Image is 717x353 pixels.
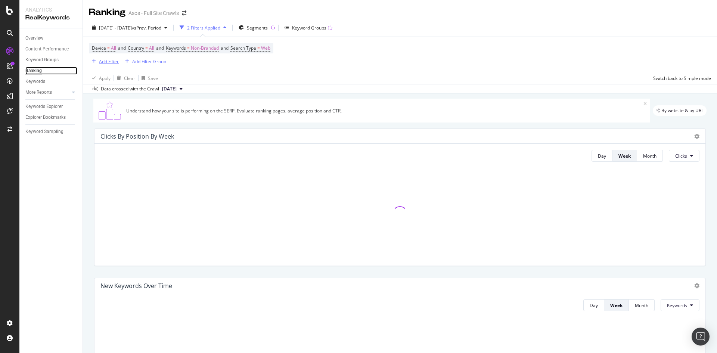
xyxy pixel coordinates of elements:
span: Search Type [230,45,256,51]
button: Week [612,150,637,162]
div: Keywords [25,78,45,86]
button: Segments [236,22,271,34]
a: Keywords Explorer [25,103,77,111]
div: Keyword Sampling [25,128,63,136]
div: Day [590,302,598,309]
a: Explorer Bookmarks [25,114,77,121]
div: Week [610,302,623,309]
button: Switch back to Simple mode [650,72,711,84]
button: Apply [89,72,111,84]
div: Month [643,153,657,159]
button: Save [139,72,158,84]
span: vs Prev. Period [132,25,161,31]
div: Save [148,75,158,81]
div: Understand how your site is performing on the SERP. Evaluate ranking pages, average position and ... [126,108,643,114]
div: Ranking [89,6,125,19]
div: New Keywords Over Time [100,282,172,289]
a: Keyword Sampling [25,128,77,136]
div: Clicks By Position By Week [100,133,174,140]
button: Month [637,150,663,162]
span: [DATE] - [DATE] [99,25,132,31]
div: Keyword Groups [292,25,326,31]
span: Country [128,45,144,51]
div: RealKeywords [25,13,77,22]
div: Explorer Bookmarks [25,114,66,121]
button: Month [629,299,655,311]
div: Clear [124,75,135,81]
button: Add Filter Group [122,57,166,66]
span: = [257,45,260,51]
div: legacy label [653,105,707,116]
span: = [107,45,110,51]
a: Overview [25,34,77,42]
span: = [145,45,148,51]
a: Keyword Groups [25,56,77,64]
button: 2 Filters Applied [177,22,229,34]
span: Clicks [675,153,687,159]
span: and [118,45,126,51]
div: Apply [99,75,111,81]
div: Asos - Full Site Crawls [128,9,179,17]
button: Keywords [661,299,699,311]
button: [DATE] [159,84,186,93]
div: Switch back to Simple mode [653,75,711,81]
div: Add Filter [99,58,119,65]
a: Content Performance [25,45,77,53]
div: Week [618,153,631,159]
div: Data crossed with the Crawl [101,86,159,92]
span: All [149,43,154,53]
div: Ranking [25,67,42,75]
button: Keyword Groups [282,22,335,34]
span: Non-Branded [191,43,219,53]
div: Overview [25,34,43,42]
button: Day [583,299,604,311]
button: Week [604,299,629,311]
div: Day [598,153,606,159]
button: Day [592,150,612,162]
a: Keywords [25,78,77,86]
span: Keywords [166,45,186,51]
div: Open Intercom Messenger [692,328,710,346]
span: Keywords [667,302,687,309]
a: Ranking [25,67,77,75]
span: By website & by URL [661,108,704,113]
button: [DATE] - [DATE]vsPrev. Period [89,22,170,34]
div: Keyword Groups [25,56,59,64]
span: Device [92,45,106,51]
span: and [156,45,164,51]
a: More Reports [25,89,70,96]
div: Month [635,302,648,309]
button: Clicks [669,150,699,162]
span: = [187,45,190,51]
div: Analytics [25,6,77,13]
div: Add Filter Group [132,58,166,65]
button: Add Filter [89,57,119,66]
span: All [111,43,116,53]
button: Clear [114,72,135,84]
span: and [221,45,229,51]
div: 2 Filters Applied [187,25,220,31]
span: Segments [247,25,268,31]
div: Keywords Explorer [25,103,63,111]
span: Web [261,43,270,53]
div: More Reports [25,89,52,96]
img: C0S+odjvPe+dCwPhcw0W2jU4KOcefU0IcxbkVEfgJ6Ft4vBgsVVQAAAABJRU5ErkJggg== [96,102,123,120]
div: arrow-right-arrow-left [182,10,186,16]
div: Content Performance [25,45,69,53]
span: 2025 Mar. 26th [162,86,177,92]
